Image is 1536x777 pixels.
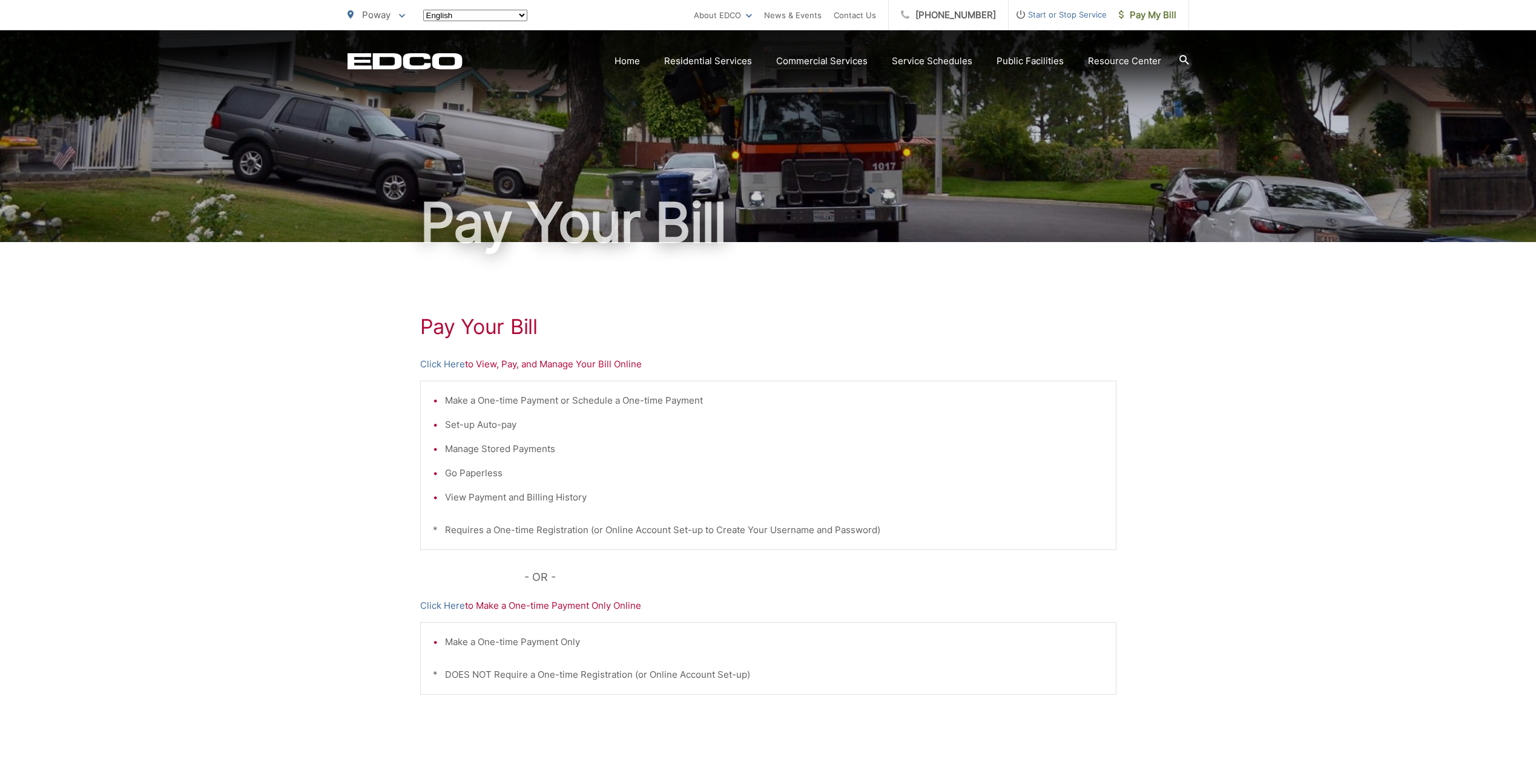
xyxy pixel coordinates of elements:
li: Manage Stored Payments [445,442,1104,456]
a: Commercial Services [776,54,868,68]
a: Contact Us [834,8,876,22]
a: Click Here [420,357,465,372]
a: EDCD logo. Return to the homepage. [348,53,463,70]
span: Poway [362,9,391,21]
a: Residential Services [664,54,752,68]
select: Select a language [423,10,527,21]
li: Make a One-time Payment Only [445,635,1104,649]
li: View Payment and Billing History [445,490,1104,505]
h1: Pay Your Bill [420,315,1116,339]
p: - OR - [524,568,1116,586]
li: Make a One-time Payment or Schedule a One-time Payment [445,393,1104,408]
p: * Requires a One-time Registration (or Online Account Set-up to Create Your Username and Password) [433,523,1104,537]
span: Pay My Bill [1119,8,1176,22]
a: Click Here [420,598,465,613]
p: to View, Pay, and Manage Your Bill Online [420,357,1116,372]
a: About EDCO [694,8,752,22]
h1: Pay Your Bill [348,192,1189,253]
li: Set-up Auto-pay [445,418,1104,432]
a: Resource Center [1088,54,1161,68]
a: Public Facilities [997,54,1064,68]
p: to Make a One-time Payment Only Online [420,598,1116,613]
a: News & Events [764,8,822,22]
p: * DOES NOT Require a One-time Registration (or Online Account Set-up) [433,667,1104,682]
li: Go Paperless [445,466,1104,480]
a: Service Schedules [892,54,972,68]
a: Home [615,54,640,68]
